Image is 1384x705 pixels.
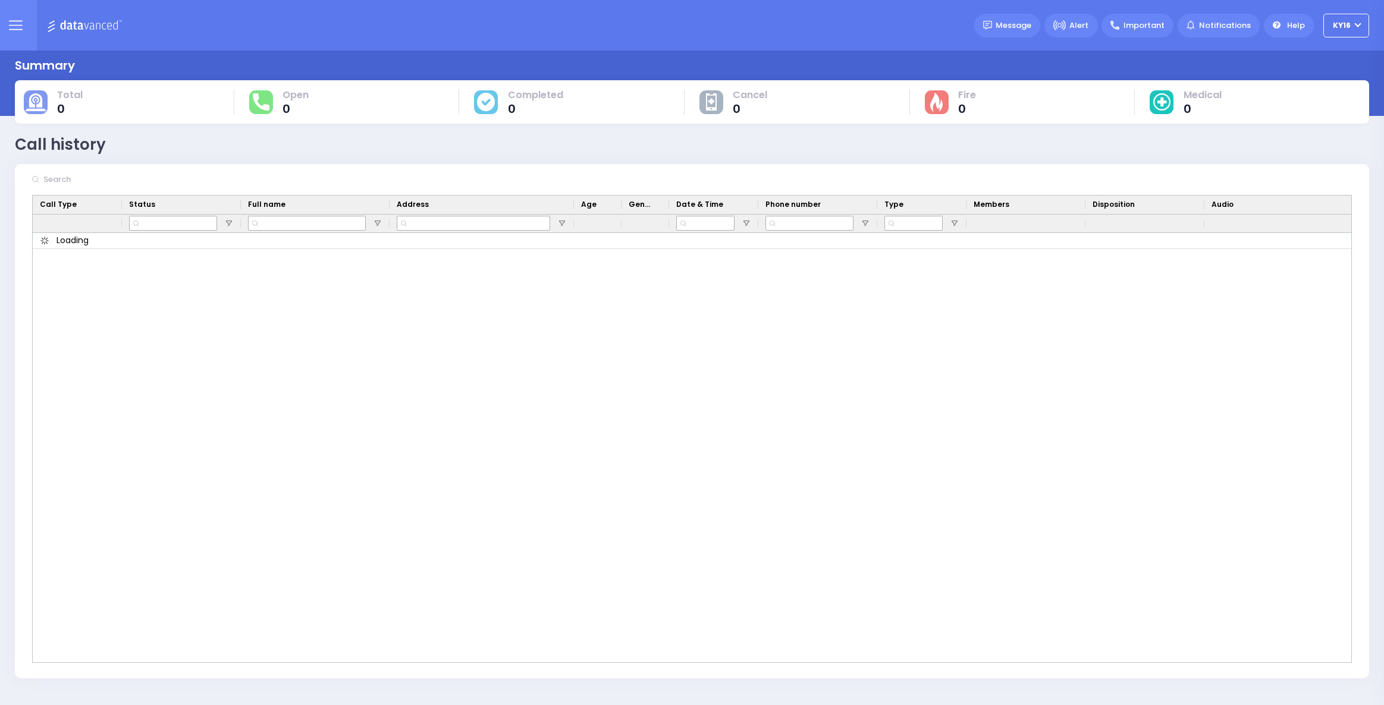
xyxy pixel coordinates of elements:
[1123,20,1165,32] span: Important
[557,219,567,228] button: Open Filter Menu
[1184,89,1222,101] span: Medical
[958,103,976,115] span: 0
[283,89,309,101] span: Open
[765,199,821,210] span: Phone number
[884,216,943,231] input: Type Filter Input
[1199,20,1251,32] span: Notifications
[930,93,943,112] img: fire-cause.svg
[861,219,870,228] button: Open Filter Menu
[477,93,495,111] img: cause-cover.svg
[733,103,767,115] span: 0
[40,199,77,210] span: Call Type
[15,133,106,156] div: Call history
[373,219,382,228] button: Open Filter Menu
[397,199,429,210] span: Address
[742,219,751,228] button: Open Filter Menu
[996,20,1031,32] span: Message
[1069,20,1088,32] span: Alert
[57,234,89,247] span: Loading
[129,216,217,231] input: Status Filter Input
[57,103,83,115] span: 0
[129,199,155,210] span: Status
[974,199,1009,210] span: Members
[253,93,269,110] img: total-response.svg
[26,93,46,111] img: total-cause.svg
[1333,20,1351,31] span: KY16
[1323,14,1369,37] button: KY16
[958,89,976,101] span: Fire
[884,199,903,210] span: Type
[224,219,234,228] button: Open Filter Menu
[47,18,126,33] img: Logo
[983,21,992,30] img: message.svg
[1184,103,1222,115] span: 0
[765,216,853,231] input: Phone number Filter Input
[950,219,959,228] button: Open Filter Menu
[1153,93,1171,111] img: medical-cause.svg
[1093,199,1135,210] span: Disposition
[508,89,563,101] span: Completed
[397,216,550,231] input: Address Filter Input
[40,168,218,191] input: Search
[733,89,767,101] span: Cancel
[508,103,563,115] span: 0
[15,56,75,74] div: Summary
[283,103,309,115] span: 0
[1287,20,1305,32] span: Help
[1212,199,1234,210] span: Audio
[629,199,652,210] span: Gender
[57,89,83,101] span: Total
[581,199,597,210] span: Age
[676,199,723,210] span: Date & Time
[248,199,285,210] span: Full name
[706,93,717,111] img: other-cause.svg
[248,216,366,231] input: Full name Filter Input
[676,216,735,231] input: Date & Time Filter Input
